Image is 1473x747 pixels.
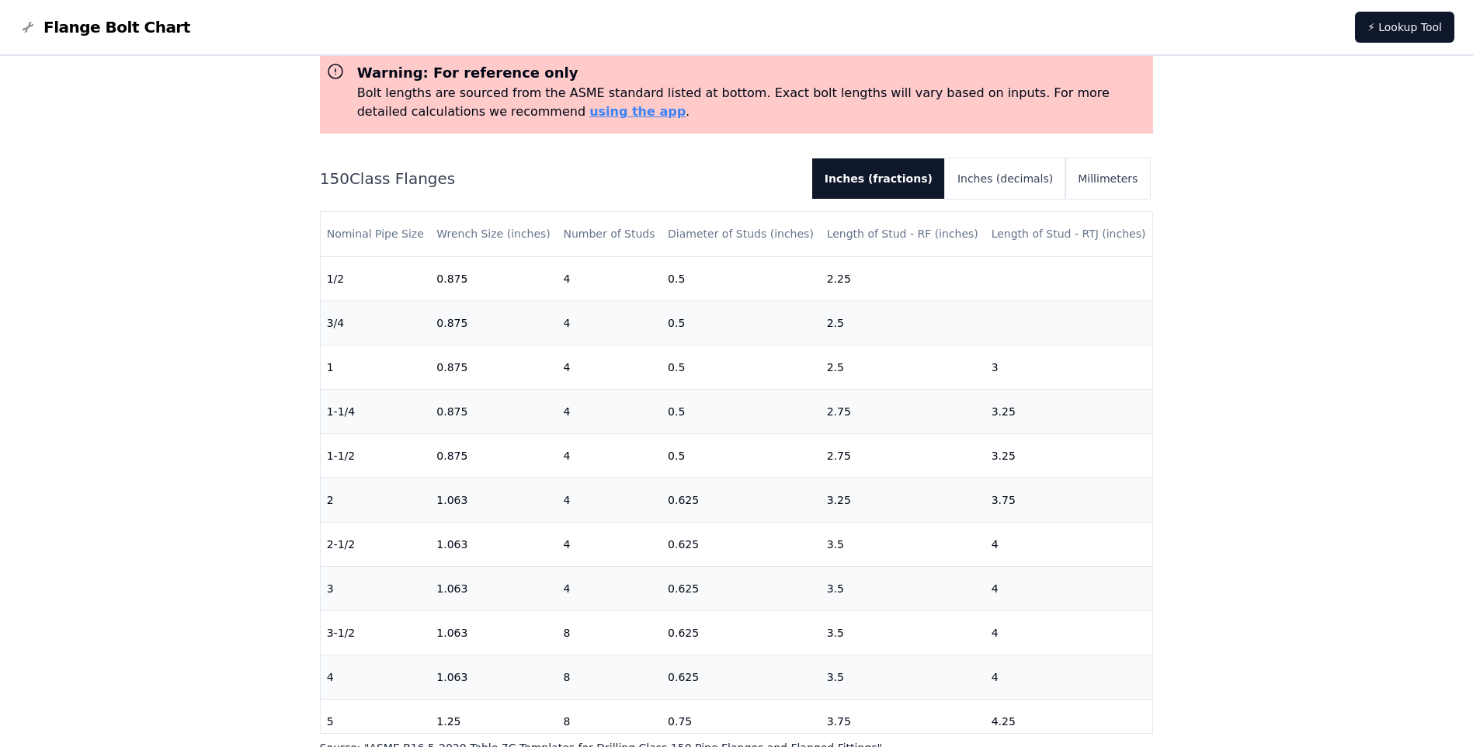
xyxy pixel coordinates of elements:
[357,84,1148,121] p: Bolt lengths are sourced from the ASME standard listed at bottom. Exact bolt lengths will vary ba...
[662,655,821,699] td: 0.625
[321,345,431,389] td: 1
[662,389,821,433] td: 0.5
[821,699,985,743] td: 3.75
[662,433,821,478] td: 0.5
[985,522,1153,566] td: 4
[821,256,985,301] td: 2.25
[662,610,821,655] td: 0.625
[430,433,557,478] td: 0.875
[985,610,1153,655] td: 4
[1355,12,1454,43] a: ⚡ Lookup Tool
[19,16,190,38] a: Flange Bolt Chart LogoFlange Bolt Chart
[821,212,985,256] th: Length of Stud - RF (inches)
[821,610,985,655] td: 3.5
[557,212,662,256] th: Number of Studs
[821,655,985,699] td: 3.5
[430,345,557,389] td: 0.875
[557,566,662,610] td: 4
[557,389,662,433] td: 4
[985,478,1153,522] td: 3.75
[557,345,662,389] td: 4
[357,62,1148,84] h3: Warning: For reference only
[662,301,821,345] td: 0.5
[430,478,557,522] td: 1.063
[589,104,686,119] a: using the app
[662,566,821,610] td: 0.625
[985,566,1153,610] td: 4
[557,522,662,566] td: 4
[557,610,662,655] td: 8
[430,301,557,345] td: 0.875
[321,655,431,699] td: 4
[1065,158,1150,199] button: Millimeters
[985,655,1153,699] td: 4
[662,478,821,522] td: 0.625
[557,301,662,345] td: 4
[321,212,431,256] th: Nominal Pipe Size
[321,256,431,301] td: 1/2
[945,158,1065,199] button: Inches (decimals)
[321,522,431,566] td: 2-1/2
[985,389,1153,433] td: 3.25
[430,610,557,655] td: 1.063
[430,655,557,699] td: 1.063
[812,158,945,199] button: Inches (fractions)
[557,433,662,478] td: 4
[430,256,557,301] td: 0.875
[321,610,431,655] td: 3-1/2
[821,433,985,478] td: 2.75
[821,345,985,389] td: 2.5
[821,522,985,566] td: 3.5
[662,212,821,256] th: Diameter of Studs (inches)
[557,699,662,743] td: 8
[985,212,1153,256] th: Length of Stud - RTJ (inches)
[821,389,985,433] td: 2.75
[662,522,821,566] td: 0.625
[43,16,190,38] span: Flange Bolt Chart
[321,478,431,522] td: 2
[320,168,800,189] h2: 150 Class Flanges
[19,18,37,36] img: Flange Bolt Chart Logo
[430,699,557,743] td: 1.25
[557,655,662,699] td: 8
[321,301,431,345] td: 3/4
[821,478,985,522] td: 3.25
[985,433,1153,478] td: 3.25
[321,566,431,610] td: 3
[430,566,557,610] td: 1.063
[662,256,821,301] td: 0.5
[662,345,821,389] td: 0.5
[321,699,431,743] td: 5
[321,433,431,478] td: 1-1/2
[821,566,985,610] td: 3.5
[321,389,431,433] td: 1-1/4
[662,699,821,743] td: 0.75
[985,699,1153,743] td: 4.25
[430,389,557,433] td: 0.875
[430,212,557,256] th: Wrench Size (inches)
[985,345,1153,389] td: 3
[821,301,985,345] td: 2.5
[557,256,662,301] td: 4
[430,522,557,566] td: 1.063
[557,478,662,522] td: 4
